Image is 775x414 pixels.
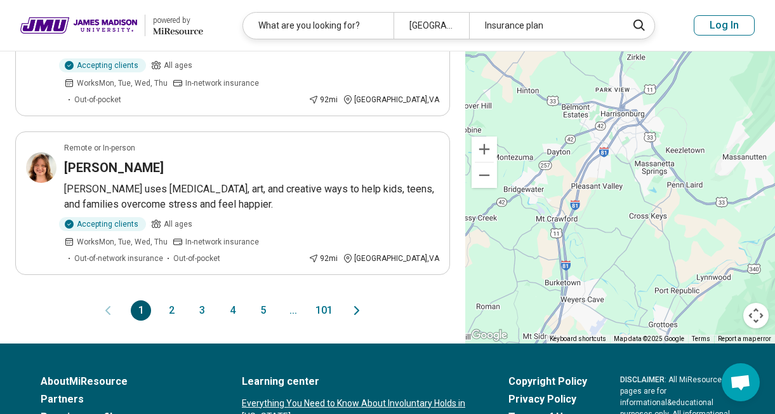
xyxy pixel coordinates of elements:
[394,13,469,39] div: [GEOGRAPHIC_DATA]
[308,94,338,105] div: 92 mi
[722,363,760,401] div: Open chat
[153,15,203,26] div: powered by
[283,300,303,321] span: ...
[59,217,146,231] div: Accepting clients
[20,10,203,41] a: James Madison Universitypowered by
[468,327,510,344] a: Open this area in Google Maps (opens a new window)
[222,300,242,321] button: 4
[77,236,168,248] span: Works Mon, Tue, Wed, Thu
[469,13,619,39] div: Insurance plan
[314,300,334,321] button: 101
[472,163,497,188] button: Zoom out
[243,13,394,39] div: What are you looking for?
[472,137,497,162] button: Zoom in
[64,182,439,212] p: [PERSON_NAME] uses [MEDICAL_DATA], art, and creative ways to help kids, teens, and families overc...
[161,300,182,321] button: 2
[20,10,137,41] img: James Madison University
[77,77,168,89] span: Works Mon, Tue, Wed, Thu
[131,300,151,321] button: 1
[185,236,259,248] span: In-network insurance
[508,392,587,407] a: Privacy Policy
[64,159,164,177] h3: [PERSON_NAME]
[185,77,259,89] span: In-network insurance
[41,374,209,389] a: AboutMiResource
[164,218,192,230] span: All ages
[173,253,220,264] span: Out-of-pocket
[100,300,116,321] button: Previous page
[343,253,439,264] div: [GEOGRAPHIC_DATA] , VA
[253,300,273,321] button: 5
[242,374,475,389] a: Learning center
[508,374,587,389] a: Copyright Policy
[694,15,755,36] button: Log In
[614,335,684,342] span: Map data ©2025 Google
[620,375,665,384] span: DISCLAIMER
[349,300,364,321] button: Next page
[164,60,192,71] span: All ages
[343,94,439,105] div: [GEOGRAPHIC_DATA] , VA
[74,94,121,105] span: Out-of-pocket
[59,58,146,72] div: Accepting clients
[192,300,212,321] button: 3
[743,303,769,328] button: Map camera controls
[74,253,163,264] span: Out-of-network insurance
[550,335,606,344] button: Keyboard shortcuts
[308,253,338,264] div: 92 mi
[692,335,710,342] a: Terms (opens in new tab)
[718,335,771,342] a: Report a map error
[64,142,135,154] p: Remote or In-person
[41,392,209,407] a: Partners
[468,327,510,344] img: Google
